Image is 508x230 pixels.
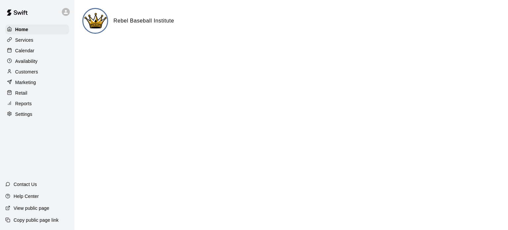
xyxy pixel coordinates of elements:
a: Customers [5,67,69,77]
p: Contact Us [14,181,37,188]
p: Calendar [15,47,34,54]
p: Retail [15,90,27,96]
p: Customers [15,69,38,75]
p: Help Center [14,193,39,200]
a: Calendar [5,46,69,56]
a: Settings [5,109,69,119]
a: Availability [5,56,69,66]
a: Home [5,24,69,34]
p: Copy public page link [14,217,59,223]
p: Home [15,26,28,33]
p: Reports [15,100,32,107]
p: Marketing [15,79,36,86]
h6: Rebel Baseball Institute [113,17,174,25]
p: View public page [14,205,49,211]
a: Reports [5,99,69,109]
p: Settings [15,111,32,117]
a: Services [5,35,69,45]
p: Services [15,37,33,43]
p: Availability [15,58,38,65]
a: Marketing [5,77,69,87]
img: Rebel Baseball Institute logo [83,9,108,34]
a: Retail [5,88,69,98]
